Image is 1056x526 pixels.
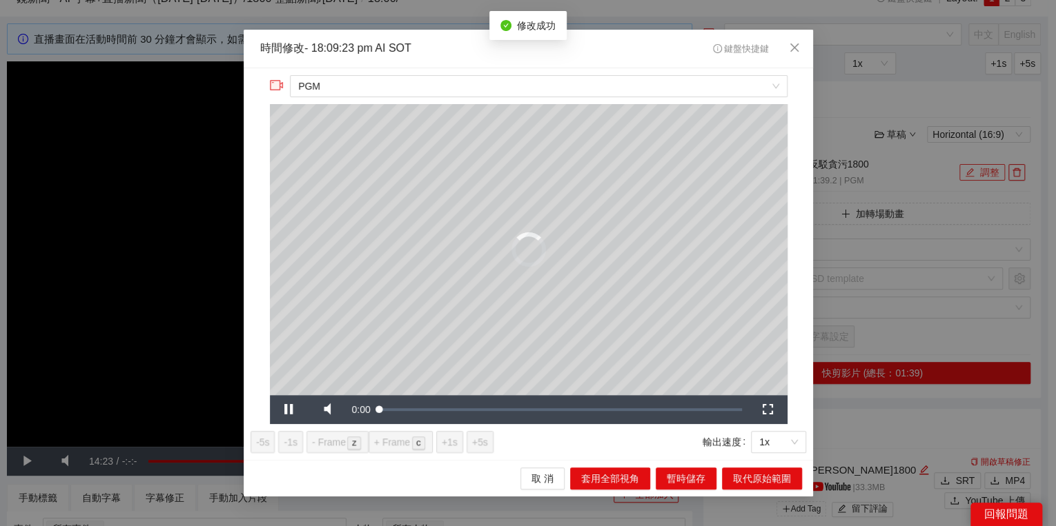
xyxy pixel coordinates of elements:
[500,20,511,31] span: check-circle
[251,431,275,453] button: -5s
[466,431,493,453] button: +5s
[712,44,768,54] span: 鍵盤快捷鍵
[269,79,283,92] span: video-camera
[306,431,368,453] button: - Framez
[531,471,554,486] span: 取 消
[278,431,302,453] button: -1s
[379,408,741,411] div: Progress Bar
[269,395,308,424] button: Pause
[581,471,639,486] span: 套用全部視角
[712,44,721,53] span: info-circle
[703,431,751,453] label: 輸出速度
[776,30,813,67] button: Close
[789,42,800,53] span: close
[368,431,432,453] button: + Framec
[520,467,565,489] button: 取 消
[656,467,716,489] button: 暫時儲存
[748,395,787,424] button: Fullscreen
[970,503,1042,526] div: 回報問題
[269,104,787,395] div: Video Player
[351,404,370,415] span: 0:00
[570,467,650,489] button: 套用全部視角
[733,471,791,486] span: 取代原始範圍
[759,432,798,452] span: 1x
[260,41,411,57] div: 時間修改 - 18:09:23 pm AI SOT
[517,20,556,31] span: 修改成功
[667,471,705,486] span: 暫時儲存
[722,467,802,489] button: 取代原始範圍
[308,395,346,424] button: Mute
[298,76,779,97] span: PGM
[436,431,462,453] button: +1s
